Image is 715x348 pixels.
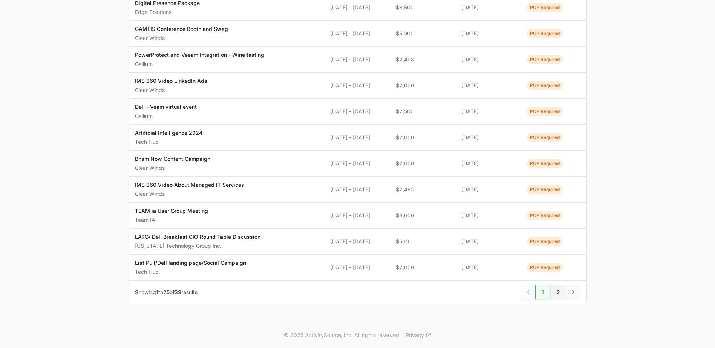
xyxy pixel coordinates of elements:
[135,77,207,85] p: IMS 360 Video LinkedIn Ads
[566,285,580,299] span: Next
[527,159,563,168] span: Activity Status
[461,30,515,37] span: [DATE]
[135,51,264,59] p: PowerProtect and Veeam Integration - Wine tasting
[527,237,563,246] span: Activity Status
[156,289,158,295] span: 1
[330,82,384,89] span: [DATE] - [DATE]
[135,190,244,198] p: Clear Winds
[135,181,244,189] p: IMS 360 Video About Managed IT Services
[396,56,449,63] span: $2,498
[135,207,208,215] p: TEAM ia User Group Meeting
[527,185,563,194] span: Activity Status
[135,164,210,172] p: Clear Winds
[396,264,449,271] span: $2,000
[461,264,515,271] span: [DATE]
[135,103,197,111] p: Dell - Veam virtual event
[330,30,384,37] span: [DATE] - [DATE]
[527,3,563,12] span: Activity Status
[330,238,384,245] span: [DATE] - [DATE]
[135,288,198,296] p: Showing to of results
[135,34,228,42] p: Clear Winds
[527,133,563,142] span: Activity Status
[284,331,401,339] p: © 2025 ActivitySource, inc. All rights reserved.
[330,4,384,11] span: [DATE] - [DATE]
[330,186,384,193] span: [DATE] - [DATE]
[527,81,563,90] span: Activity Status
[396,108,449,115] span: $2,500
[135,60,264,68] p: Gallium
[461,186,515,193] span: [DATE]
[461,212,515,219] span: [DATE]
[330,264,384,271] span: [DATE] - [DATE]
[163,289,170,295] span: 25
[330,160,384,167] span: [DATE] - [DATE]
[406,331,432,339] a: Privacy
[396,160,449,167] span: $2,000
[396,82,449,89] span: $2,000
[396,186,449,193] span: $2,495
[330,212,384,219] span: [DATE] - [DATE]
[135,8,200,16] p: Edge Solutions
[396,212,449,219] span: $3,600
[527,55,563,64] span: Activity Status
[461,160,515,167] span: [DATE]
[527,211,563,220] span: Activity Status
[175,289,181,295] span: 39
[461,82,515,89] span: [DATE]
[461,56,515,63] span: [DATE]
[135,242,260,250] p: [US_STATE] Technology Group Inc.
[396,4,449,11] span: $6,500
[461,134,515,141] span: [DATE]
[135,268,246,276] p: Tech Hub
[330,56,384,63] span: [DATE] - [DATE]
[135,259,246,267] p: List Pull/Dell landing page/Social Campaign
[135,155,210,163] p: Bham Now Content Campaign
[135,112,197,120] p: Gallium
[396,134,449,141] span: $2,000
[402,331,404,339] span: |
[527,29,563,38] span: Activity Status
[461,4,515,11] span: [DATE]
[527,263,563,272] span: Activity Status
[535,285,550,299] span: 1
[527,107,563,116] span: Activity Status
[396,30,449,37] span: $5,000
[461,108,515,115] span: [DATE]
[135,129,202,137] p: Artificial Intelligence 2024
[330,134,384,141] span: [DATE] - [DATE]
[135,216,208,224] p: Team IA
[135,138,202,146] p: Tech Hub
[550,285,566,299] span: 2
[461,238,515,245] span: [DATE]
[135,233,260,241] p: LATG/ Dell Breakfast CIO Round Table Discussion
[330,108,384,115] span: [DATE] - [DATE]
[135,25,228,33] p: GAMEIS Conference Booth and Swag
[135,86,207,94] p: Clear Winds
[396,238,449,245] span: $500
